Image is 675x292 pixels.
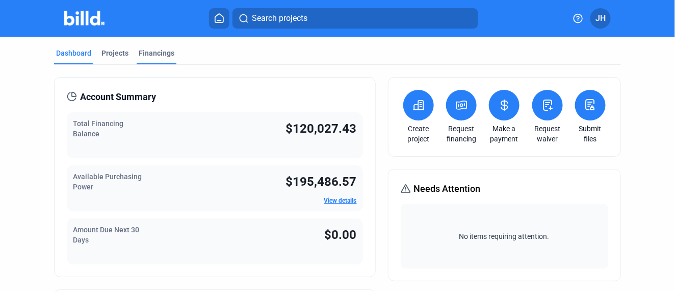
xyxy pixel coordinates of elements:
[595,12,606,25] span: JH
[414,182,481,196] span: Needs Attention
[232,8,478,29] button: Search projects
[64,11,105,26] img: Billd Company Logo
[286,175,357,189] span: $195,486.57
[73,173,142,191] span: Available Purchasing Power
[101,48,128,58] div: Projects
[73,119,123,138] span: Total Financing Balance
[56,48,91,58] div: Dashboard
[286,121,357,136] span: $120,027.43
[590,8,611,29] button: JH
[73,226,139,244] span: Amount Due Next 30 Days
[324,197,357,204] a: View details
[573,124,608,144] a: Submit files
[530,124,565,144] a: Request waiver
[401,124,436,144] a: Create project
[325,228,357,242] span: $0.00
[444,124,479,144] a: Request financing
[486,124,522,144] a: Make a payment
[405,231,604,241] span: No items requiring attention.
[80,90,156,104] span: Account Summary
[252,12,307,25] span: Search projects
[139,48,174,58] div: Financings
